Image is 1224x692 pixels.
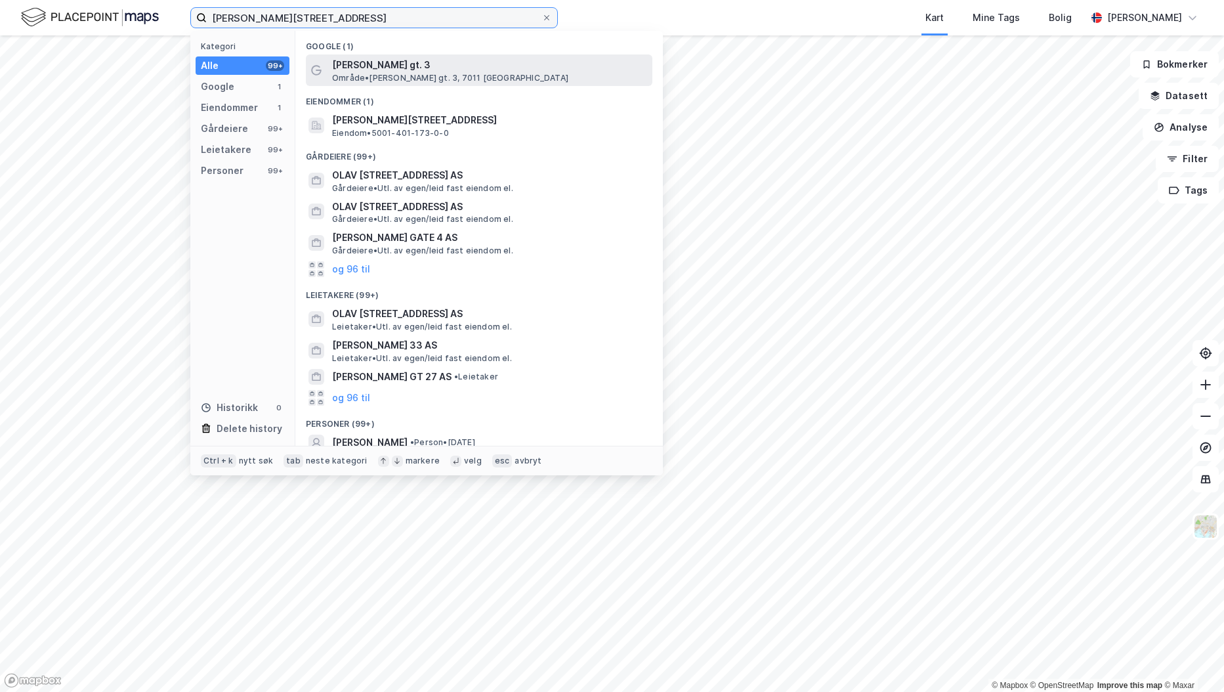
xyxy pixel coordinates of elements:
[201,100,258,116] div: Eiendommer
[201,58,219,74] div: Alle
[1158,177,1219,204] button: Tags
[332,183,513,194] span: Gårdeiere • Utl. av egen/leid fast eiendom el.
[266,123,284,134] div: 99+
[332,261,370,277] button: og 96 til
[332,73,568,83] span: Område • [PERSON_NAME] gt. 3, 7011 [GEOGRAPHIC_DATA]
[492,454,513,467] div: esc
[332,230,647,246] span: [PERSON_NAME] GATE 4 AS
[1049,10,1072,26] div: Bolig
[406,456,440,466] div: markere
[201,41,289,51] div: Kategori
[1193,514,1218,539] img: Z
[332,306,647,322] span: OLAV [STREET_ADDRESS] AS
[295,141,663,165] div: Gårdeiere (99+)
[274,102,284,113] div: 1
[1158,629,1224,692] iframe: Chat Widget
[332,353,512,364] span: Leietaker • Utl. av egen/leid fast eiendom el.
[332,167,647,183] span: OLAV [STREET_ADDRESS] AS
[4,673,62,688] a: Mapbox homepage
[1156,146,1219,172] button: Filter
[1130,51,1219,77] button: Bokmerker
[274,402,284,413] div: 0
[332,390,370,406] button: og 96 til
[925,10,944,26] div: Kart
[295,86,663,110] div: Eiendommer (1)
[454,372,458,381] span: •
[332,112,647,128] span: [PERSON_NAME][STREET_ADDRESS]
[201,121,248,137] div: Gårdeiere
[239,456,274,466] div: nytt søk
[410,437,414,447] span: •
[1139,83,1219,109] button: Datasett
[1158,629,1224,692] div: Kontrollprogram for chat
[1030,681,1094,690] a: OpenStreetMap
[973,10,1020,26] div: Mine Tags
[332,199,647,215] span: OLAV [STREET_ADDRESS] AS
[410,437,475,448] span: Person • [DATE]
[201,163,243,179] div: Personer
[266,60,284,71] div: 99+
[515,456,541,466] div: avbryt
[992,681,1028,690] a: Mapbox
[207,8,541,28] input: Søk på adresse, matrikkel, gårdeiere, leietakere eller personer
[266,165,284,176] div: 99+
[332,337,647,353] span: [PERSON_NAME] 33 AS
[266,144,284,155] div: 99+
[201,454,236,467] div: Ctrl + k
[201,142,251,158] div: Leietakere
[295,31,663,54] div: Google (1)
[217,421,282,437] div: Delete history
[1107,10,1182,26] div: [PERSON_NAME]
[21,6,159,29] img: logo.f888ab2527a4732fd821a326f86c7f29.svg
[332,128,449,139] span: Eiendom • 5001-401-173-0-0
[201,79,234,95] div: Google
[332,369,452,385] span: [PERSON_NAME] GT 27 AS
[306,456,368,466] div: neste kategori
[295,408,663,432] div: Personer (99+)
[464,456,482,466] div: velg
[332,57,647,73] span: [PERSON_NAME] gt. 3
[284,454,303,467] div: tab
[332,246,513,256] span: Gårdeiere • Utl. av egen/leid fast eiendom el.
[274,81,284,92] div: 1
[1097,681,1162,690] a: Improve this map
[332,322,512,332] span: Leietaker • Utl. av egen/leid fast eiendom el.
[332,214,513,225] span: Gårdeiere • Utl. av egen/leid fast eiendom el.
[454,372,498,382] span: Leietaker
[201,400,258,416] div: Historikk
[332,435,408,450] span: [PERSON_NAME]
[1143,114,1219,141] button: Analyse
[295,280,663,303] div: Leietakere (99+)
